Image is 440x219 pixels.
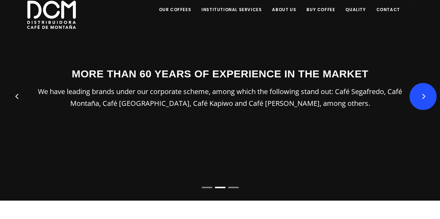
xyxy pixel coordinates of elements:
h3: MORE THAN 60 YEARS OF EXPERIENCE IN THE MARKET [27,66,413,82]
li: Page dot 3 [228,187,239,188]
p: We have leading brands under our corporate scheme, among which the following stand out: Café Sega... [27,86,413,109]
li: Page dot 2 [215,187,225,188]
li: Page dot 1 [202,187,212,188]
button: Next [409,83,437,110]
button: Previous [3,83,31,110]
